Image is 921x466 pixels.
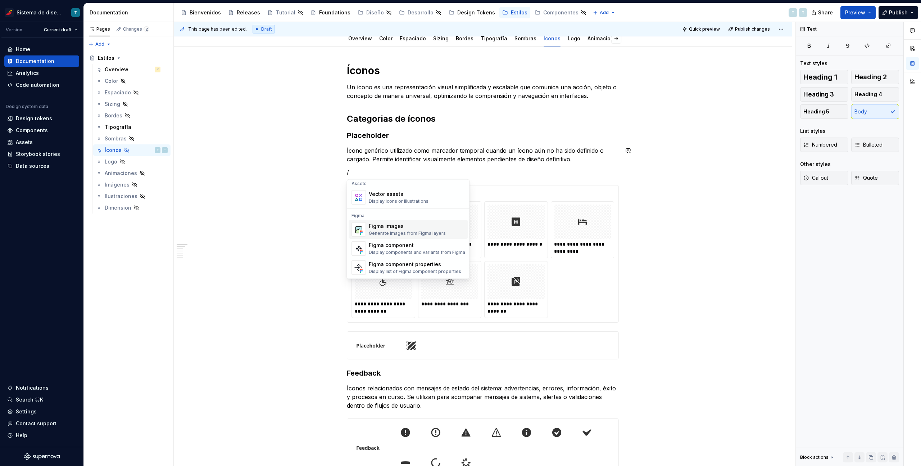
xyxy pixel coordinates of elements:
div: Íconos [105,147,122,154]
button: Bulleted [851,138,899,152]
h3: Placeholder [347,130,619,140]
a: Tipografía [93,121,171,133]
a: Releases [225,7,263,18]
a: Espaciado [400,35,426,41]
div: Documentation [90,9,171,16]
button: Heading 3 [800,87,848,102]
button: Heading 1 [800,70,848,84]
div: T [74,10,77,15]
button: Notifications [4,382,79,394]
a: Espaciado [93,87,171,98]
div: Suggestions [347,180,469,279]
div: Help [16,432,27,439]
a: Íconos [544,35,561,41]
div: Storybook stories [16,151,60,158]
button: Numbered [800,138,848,152]
div: Analytics [16,70,39,77]
a: Diseño [355,7,395,18]
div: Tipografía [478,31,510,46]
div: Settings [16,408,37,415]
button: Heading 4 [851,87,899,102]
button: Sistema de diseño IberiaT [1,5,82,20]
div: Releases [237,9,260,16]
a: Color [379,35,393,41]
div: Other styles [800,161,831,168]
button: Heading 5 [800,104,848,119]
button: Quick preview [680,24,723,34]
span: Publish [889,9,908,16]
button: Add [86,39,113,49]
a: Dimension [93,202,171,214]
span: / [347,169,349,176]
div: Design Tokens [457,9,495,16]
a: Analytics [4,67,79,79]
div: Animaciones [105,170,137,177]
img: a5444831-fd0d-43ac-a368-c71c8159719a.jpg [347,332,618,359]
a: Animaciones [93,167,171,179]
svg: Supernova Logo [24,453,60,460]
a: Logo [568,35,580,41]
a: Imágenes [93,179,171,191]
a: Bienvenidos [178,7,224,18]
button: Add [591,8,618,18]
span: Share [818,9,833,16]
a: Design Tokens [446,7,498,18]
span: Publish changes [735,26,770,32]
p: Íconos relacionados con mensajes de estado del sistema: advertencias, errores, información, éxito... [347,384,619,410]
button: Contact support [4,418,79,429]
span: Add [95,41,104,47]
span: Heading 5 [803,108,829,115]
span: Heading 1 [803,73,837,81]
span: Numbered [803,141,837,148]
div: List styles [800,127,826,135]
div: Tutorial [276,9,295,16]
div: Espaciado [397,31,429,46]
div: Display list of Figma component properties [369,269,461,275]
a: Desarrollo [396,7,444,18]
div: Logo [105,158,117,165]
div: Figma component [369,242,465,249]
div: Block actions [800,454,829,460]
a: Ilustraciones [93,191,171,202]
span: Draft [261,26,272,32]
div: Data sources [16,162,49,170]
div: Sombras [105,135,127,142]
div: Desarrollo [408,9,434,16]
a: Íconos [93,144,171,156]
span: Heading 4 [854,91,882,98]
span: Quick preview [689,26,720,32]
a: Estilos [499,7,530,18]
div: Components [16,127,48,134]
div: Bordes [105,112,122,119]
div: Overview [105,66,128,73]
p: Un ícono es una representación visual simplificada y escalable que comunica una acción, objeto o ... [347,83,619,100]
a: Bordes [456,35,473,41]
a: Data sources [4,160,79,172]
button: Search ⌘K [4,394,79,405]
div: Changes [123,26,149,32]
a: Sizing [93,98,171,110]
span: This page has been edited. [188,26,247,32]
a: Overview [348,35,372,41]
span: Current draft [44,27,72,33]
span: Callout [803,174,828,182]
div: Sizing [105,100,120,108]
a: Assets [4,136,79,148]
div: Display icons or illustrations [369,199,428,205]
div: Version [6,27,22,33]
a: Color [93,75,171,87]
a: Storybook stories [4,148,79,160]
img: 55604660-494d-44a9-beb2-692398e9940a.png [5,8,14,17]
div: Assets [349,181,468,187]
a: Documentation [4,55,79,67]
div: Sombras [512,31,539,46]
div: Diseño [366,9,384,16]
div: Home [16,46,30,53]
span: Heading 3 [803,91,834,98]
div: Logo [565,31,583,46]
a: Code automation [4,79,79,91]
span: 2 [144,26,149,32]
div: Color [376,31,395,46]
h3: Feedback [347,368,619,378]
